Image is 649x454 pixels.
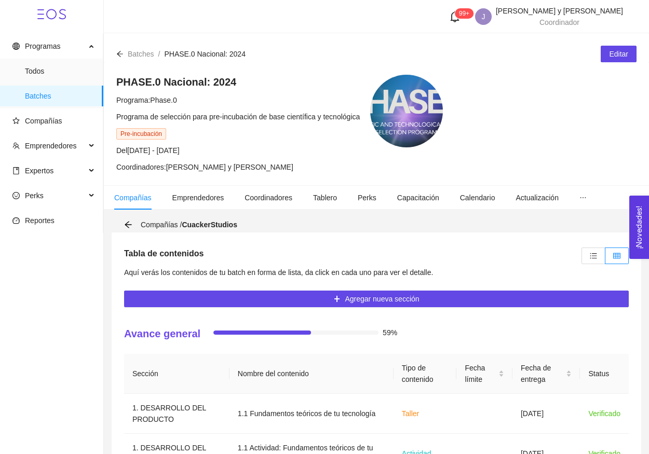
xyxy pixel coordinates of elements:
span: team [12,142,20,149]
span: star [12,117,20,125]
span: Batches [128,50,154,58]
span: Emprendedores [25,142,77,150]
span: [PERSON_NAME] y [PERSON_NAME] [496,7,623,15]
span: Coordinadores [245,194,292,202]
span: Programa: Phase.0 [116,96,177,104]
span: Pre-incubación [116,128,166,140]
th: Status [580,354,629,394]
h5: Tabla de contenidos [124,247,204,260]
span: Capacitación [397,194,439,202]
span: bell [449,11,461,22]
span: Compañías [25,117,62,125]
span: Calendario [460,194,495,202]
span: arrow-left [116,50,124,58]
h4: Avance general [124,326,200,341]
span: plus [333,295,341,304]
span: Compañías / [141,221,237,229]
span: Actualización [516,194,559,202]
span: Programa de selección para pre-incubación de base científica y tecnológica [116,113,360,121]
span: Verificado [588,409,620,418]
span: Batches [25,86,95,106]
span: Compañías [114,194,152,202]
td: [DATE] [512,394,580,434]
button: plusAgregar nueva sección [124,291,629,307]
span: / [158,50,160,58]
span: Agregar nueva sección [345,293,419,305]
span: 59% [383,329,397,336]
span: table [613,252,620,259]
th: Sección [124,354,229,394]
strong: CuackerStudios [182,221,237,229]
div: Volver [124,221,132,229]
span: smile [12,192,20,199]
span: global [12,43,20,50]
span: J [481,8,485,25]
span: Programas [25,42,60,50]
span: Coordinador [539,18,579,26]
span: Coordinadores: [PERSON_NAME] y [PERSON_NAME] [116,163,293,171]
span: Fecha límite [465,362,496,385]
th: Nombre del contenido [229,354,394,394]
span: Fecha de entrega [521,362,564,385]
button: Open Feedback Widget [629,196,649,259]
span: Tablero [313,194,337,202]
button: Editar [601,46,637,62]
td: 1.1 Fundamentos teóricos de tu tecnología [229,394,394,434]
span: ellipsis [579,194,587,201]
span: arrow-left [124,221,132,229]
span: unordered-list [590,252,597,259]
span: Reportes [25,216,55,225]
span: Del [DATE] - [DATE] [116,146,180,155]
span: Todos [25,61,95,81]
span: book [12,167,20,174]
span: Perks [358,194,376,202]
span: Aquí verás los contenidos de tu batch en forma de lista, da click en cada uno para ver el detalle. [124,268,433,277]
h4: PHASE.0 Nacional: 2024 [116,75,360,89]
th: Tipo de contenido [394,354,457,394]
span: Emprendedores [172,194,224,202]
span: Perks [25,191,44,200]
span: Editar [609,48,628,60]
span: PHASE.0 Nacional: 2024 [164,50,245,58]
span: dashboard [12,217,20,224]
sup: 126 [455,8,474,19]
td: 1. DESARROLLO DEL PRODUCTO [124,394,229,434]
span: Expertos [25,167,53,175]
span: Taller [402,409,419,418]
